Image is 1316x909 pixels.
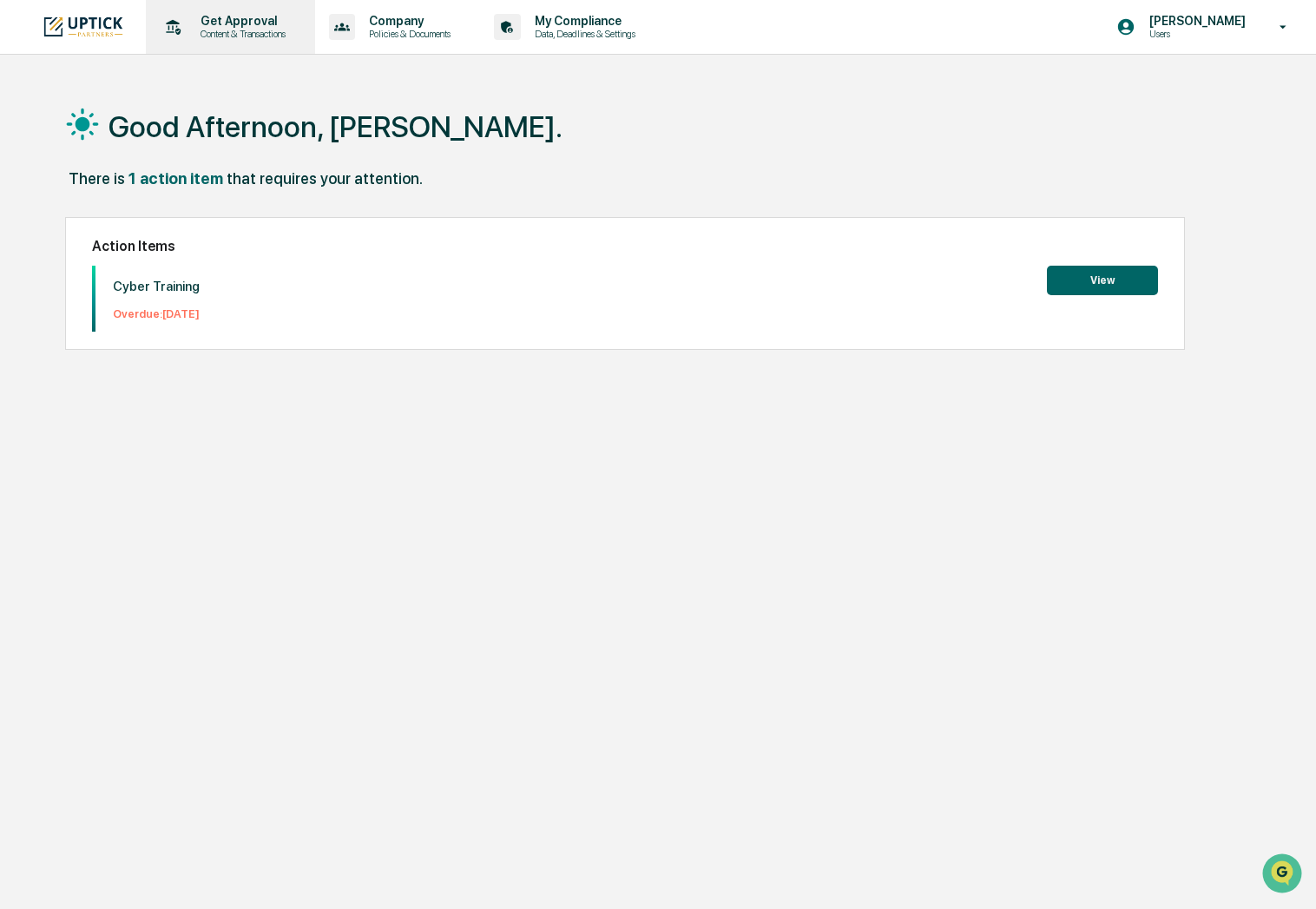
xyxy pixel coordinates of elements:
[1047,266,1158,295] button: View
[17,36,316,63] p: How can we help?
[187,28,294,40] p: Content & Transactions
[227,169,423,188] div: that requires your attention.
[1260,852,1307,899] iframe: Open customer support
[122,293,210,306] a: Powered byPylon
[17,253,31,267] div: 🔎
[295,137,316,158] button: Start new chat
[143,218,215,235] span: Attestations
[128,169,223,188] div: 1 action item
[119,211,222,242] a: 🗄️Attestations
[92,238,1158,254] h2: Action Items
[173,293,210,306] span: Pylon
[1135,28,1254,40] p: Users
[113,279,200,294] p: Cyber Training
[109,109,563,144] h1: Good Afternoon, [PERSON_NAME].
[355,28,459,40] p: Policies & Documents
[35,251,109,268] span: Data Lookup
[42,15,125,38] img: logo
[69,169,125,188] div: There is
[126,220,140,234] div: 🗄️
[355,14,459,28] p: Company
[59,132,285,149] div: Start new chat
[187,14,294,28] p: Get Approval
[521,28,644,40] p: Data, Deadlines & Settings
[1047,271,1158,287] a: View
[521,14,644,28] p: My Compliance
[17,132,49,163] img: 1746055101610-c473b297-6a78-478c-a979-82029cc54cd1
[17,220,31,234] div: 🖐️
[1135,14,1254,28] p: [PERSON_NAME]
[10,211,119,242] a: 🖐️Preclearance
[59,149,220,163] div: We're available if you need us!
[10,244,116,275] a: 🔎Data Lookup
[35,218,112,235] span: Preclearance
[113,307,200,320] p: Overdue: [DATE]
